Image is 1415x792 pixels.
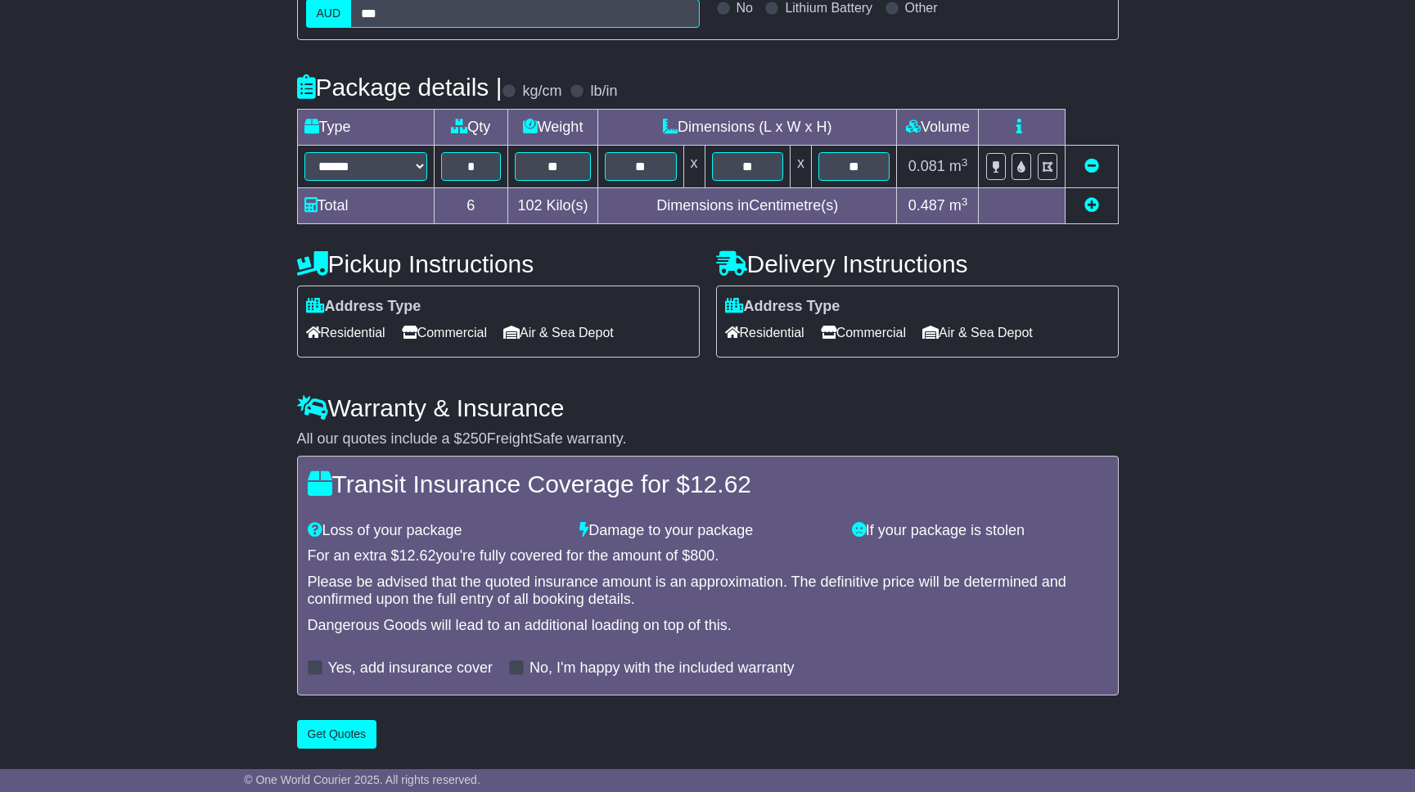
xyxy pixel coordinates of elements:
[65,105,146,115] div: Domain Overview
[908,197,945,214] span: 0.487
[508,110,598,146] td: Weight
[297,110,434,146] td: Type
[962,156,968,169] sup: 3
[598,188,897,224] td: Dimensions in Centimetre(s)
[962,196,968,208] sup: 3
[529,659,795,677] label: No, I'm happy with the included warranty
[949,158,968,174] span: m
[308,470,1108,497] h4: Transit Insurance Coverage for $
[598,110,897,146] td: Dimensions (L x W x H)
[47,103,61,116] img: tab_domain_overview_orange.svg
[908,158,945,174] span: 0.081
[922,320,1033,345] span: Air & Sea Depot
[571,522,844,540] div: Damage to your package
[518,197,543,214] span: 102
[1084,197,1099,214] a: Add new item
[690,470,751,497] span: 12.62
[328,659,493,677] label: Yes, add insurance cover
[434,110,508,146] td: Qty
[43,43,180,56] div: Domain: [DOMAIN_NAME]
[26,26,39,39] img: logo_orange.svg
[503,320,614,345] span: Air & Sea Depot
[46,26,80,39] div: v 4.0.25
[308,617,1108,635] div: Dangerous Goods will lead to an additional loading on top of this.
[297,74,502,101] h4: Package details |
[790,146,811,188] td: x
[297,430,1119,448] div: All our quotes include a $ FreightSafe warranty.
[297,188,434,224] td: Total
[308,547,1108,565] div: For an extra $ you're fully covered for the amount of $ .
[508,188,598,224] td: Kilo(s)
[244,773,480,786] span: © One World Courier 2025. All rights reserved.
[300,522,572,540] div: Loss of your package
[821,320,906,345] span: Commercial
[399,547,436,564] span: 12.62
[306,298,421,316] label: Address Type
[165,103,178,116] img: tab_keywords_by_traffic_grey.svg
[26,43,39,56] img: website_grey.svg
[462,430,487,447] span: 250
[306,320,385,345] span: Residential
[949,197,968,214] span: m
[297,720,377,749] button: Get Quotes
[725,320,804,345] span: Residential
[1084,158,1099,174] a: Remove this item
[897,110,979,146] td: Volume
[297,250,700,277] h4: Pickup Instructions
[725,298,840,316] label: Address Type
[522,83,561,101] label: kg/cm
[308,574,1108,609] div: Please be advised that the quoted insurance amount is an approximation. The definitive price will...
[683,146,705,188] td: x
[183,105,270,115] div: Keywords by Traffic
[402,320,487,345] span: Commercial
[434,188,508,224] td: 6
[716,250,1119,277] h4: Delivery Instructions
[590,83,617,101] label: lb/in
[297,394,1119,421] h4: Warranty & Insurance
[690,547,714,564] span: 800
[844,522,1116,540] div: If your package is stolen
